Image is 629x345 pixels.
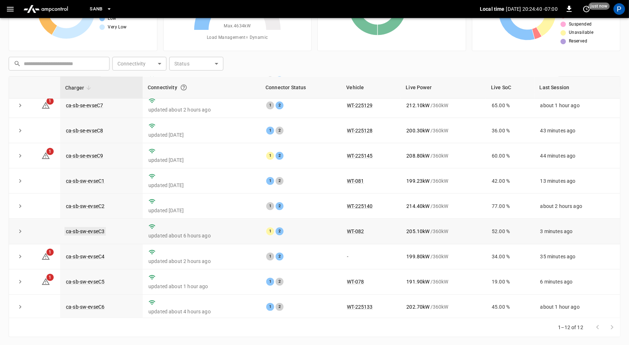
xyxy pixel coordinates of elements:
[407,278,481,285] div: / 360 kW
[407,203,430,210] p: 214.40 kW
[347,228,364,234] a: WT-082
[66,203,104,209] a: ca-sb-sw-evseC2
[347,128,373,133] a: WT-225128
[407,102,481,109] div: / 360 kW
[266,127,274,135] div: 1
[276,101,284,109] div: 2
[486,295,535,320] td: 45.00 %
[407,228,481,235] div: / 360 kW
[535,93,620,118] td: about 1 hour ago
[108,15,116,22] span: Low
[535,269,620,295] td: 6 minutes ago
[87,2,115,16] button: SanB
[66,279,104,285] a: ca-sb-sw-evseC5
[148,182,255,189] p: updated [DATE]
[276,152,284,160] div: 2
[148,106,255,113] p: updated about 2 hours ago
[486,194,535,219] td: 77.00 %
[224,23,251,30] span: Max. 4634 kW
[15,276,26,287] button: expand row
[347,103,373,108] a: WT-225129
[15,100,26,111] button: expand row
[535,168,620,194] td: 13 minutes ago
[266,202,274,210] div: 1
[407,152,430,159] p: 208.80 kW
[148,81,255,94] div: Connectivity
[486,143,535,168] td: 60.00 %
[266,253,274,260] div: 1
[148,207,255,214] p: updated [DATE]
[15,301,26,312] button: expand row
[276,227,284,235] div: 2
[148,283,255,290] p: updated about 1 hour ago
[486,93,535,118] td: 65.00 %
[65,83,93,92] span: Charger
[177,81,190,94] button: Connection between the charger and our software.
[407,127,481,134] div: / 360 kW
[407,253,430,260] p: 199.80 kW
[535,118,620,143] td: 43 minutes ago
[407,177,430,185] p: 199.23 kW
[41,278,50,284] a: 1
[66,153,103,159] a: ca-sb-se-evseC9
[276,303,284,311] div: 2
[276,278,284,286] div: 2
[66,254,104,259] a: ca-sb-sw-evseC4
[407,278,430,285] p: 191.90 kW
[108,24,126,31] span: Very Low
[558,324,584,331] p: 1–12 of 12
[535,194,620,219] td: about 2 hours ago
[535,219,620,244] td: 3 minutes ago
[276,127,284,135] div: 2
[148,258,255,265] p: updated about 2 hours ago
[347,304,373,310] a: WT-225133
[148,308,255,315] p: updated about 4 hours ago
[266,227,274,235] div: 1
[341,244,401,269] td: -
[535,295,620,320] td: about 1 hour ago
[15,125,26,136] button: expand row
[207,34,268,41] span: Load Management = Dynamic
[407,102,430,109] p: 212.10 kW
[347,178,364,184] a: WT-081
[148,232,255,239] p: updated about 6 hours ago
[347,203,373,209] a: WT-225140
[347,279,364,285] a: WT-078
[260,77,341,99] th: Connector Status
[407,228,430,235] p: 205.10 kW
[407,127,430,134] p: 200.30 kW
[569,21,592,28] span: Suspended
[90,5,103,13] span: SanB
[486,118,535,143] td: 36.00 %
[66,304,104,310] a: ca-sb-sw-evseC6
[15,251,26,262] button: expand row
[266,278,274,286] div: 1
[46,97,54,105] span: 1
[66,103,103,108] a: ca-sb-se-evseC7
[581,3,592,15] button: set refresh interval
[486,269,535,295] td: 19.00 %
[614,3,625,15] div: profile-icon
[46,148,54,155] span: 1
[486,244,535,269] td: 34.00 %
[21,2,71,16] img: ampcontrol.io logo
[148,156,255,164] p: updated [DATE]
[535,143,620,168] td: 44 minutes ago
[535,244,620,269] td: 35 minutes ago
[486,77,535,99] th: Live SoC
[407,152,481,159] div: / 360 kW
[486,168,535,194] td: 42.00 %
[589,3,610,10] span: just now
[276,253,284,260] div: 2
[535,77,620,99] th: Last Session
[66,178,104,184] a: ca-sb-sw-evseC1
[341,77,401,99] th: Vehicle
[569,29,593,36] span: Unavailable
[266,152,274,160] div: 1
[407,177,481,185] div: / 360 kW
[480,5,505,13] p: Local time
[15,176,26,186] button: expand row
[41,153,50,158] a: 1
[276,177,284,185] div: 2
[407,303,430,310] p: 202.70 kW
